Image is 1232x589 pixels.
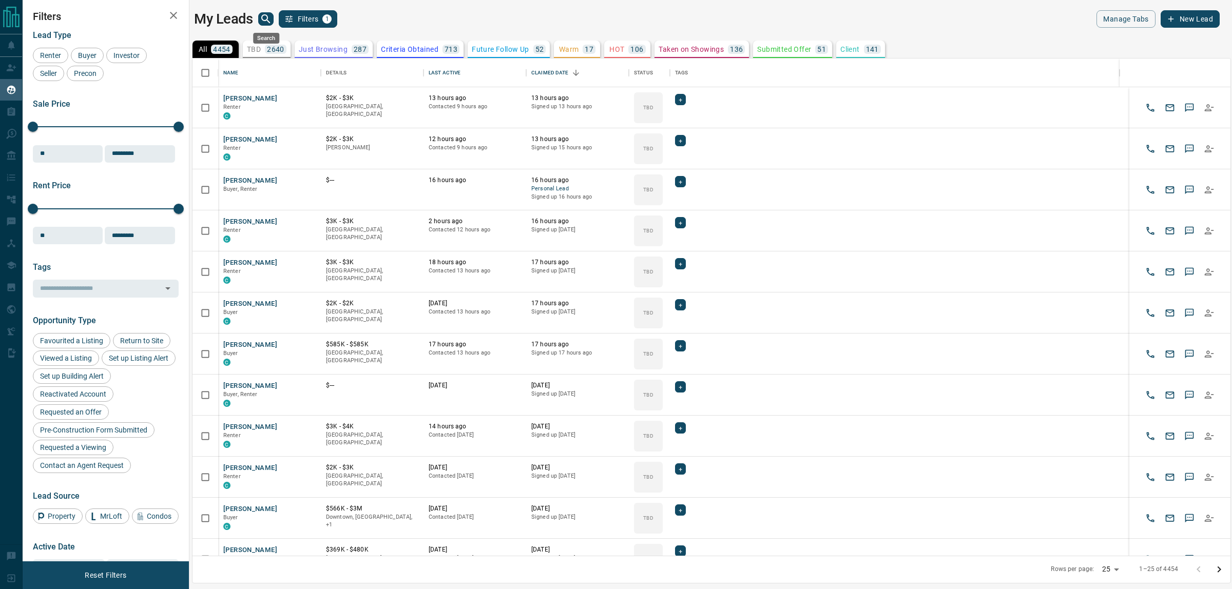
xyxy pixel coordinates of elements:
[1184,267,1195,277] svg: Sms
[1204,185,1214,195] svg: Reallocate
[36,337,107,345] span: Favourited a Listing
[33,404,109,420] div: Requested an Offer
[1098,562,1123,577] div: 25
[326,94,418,103] p: $2K - $3K
[531,135,624,144] p: 13 hours ago
[429,340,521,349] p: 17 hours ago
[1182,223,1197,239] button: SMS
[429,58,460,87] div: Last Active
[531,193,624,201] p: Signed up 16 hours ago
[1096,10,1155,28] button: Manage Tabs
[1201,305,1217,321] button: Reallocate
[679,505,682,515] span: +
[223,422,277,432] button: [PERSON_NAME]
[1165,554,1175,564] svg: Email
[675,176,686,187] div: +
[326,226,418,242] p: [GEOGRAPHIC_DATA], [GEOGRAPHIC_DATA]
[531,463,624,472] p: [DATE]
[675,58,688,87] div: Tags
[1143,305,1158,321] button: Call
[526,58,629,87] div: Claimed Date
[531,258,624,267] p: 17 hours ago
[531,431,624,439] p: Signed up [DATE]
[1201,387,1217,403] button: Reallocate
[223,135,277,145] button: [PERSON_NAME]
[643,145,653,152] p: TBD
[1143,182,1158,198] button: Call
[1201,428,1217,444] button: Reallocate
[36,408,105,416] span: Requested an Offer
[113,333,170,348] div: Return to Site
[634,58,653,87] div: Status
[1145,185,1156,195] svg: Call
[223,235,230,243] div: condos.ca
[326,217,418,226] p: $3K - $3K
[223,227,241,233] span: Renter
[199,46,207,53] p: All
[429,463,521,472] p: [DATE]
[1165,103,1175,113] svg: Email
[1162,552,1178,567] button: Email
[1143,387,1158,403] button: Call
[1184,226,1195,236] svg: Sms
[258,12,274,26] button: search button
[67,66,104,81] div: Precon
[609,46,624,53] p: HOT
[33,30,71,40] span: Lead Type
[1201,346,1217,362] button: Reallocate
[326,144,418,152] p: [PERSON_NAME]
[1182,469,1197,485] button: SMS
[326,431,418,447] p: [GEOGRAPHIC_DATA], [GEOGRAPHIC_DATA]
[679,300,682,310] span: +
[1184,144,1195,154] svg: Sms
[223,432,241,439] span: Renter
[326,135,418,144] p: $2K - $3K
[643,268,653,276] p: TBD
[429,308,521,316] p: Contacted 13 hours ago
[33,333,110,348] div: Favourited a Listing
[223,359,230,366] div: condos.ca
[531,185,624,193] span: Personal Lead
[531,422,624,431] p: [DATE]
[1145,267,1156,277] svg: Call
[1184,349,1195,359] svg: Sms
[472,46,529,53] p: Future Follow Up
[1209,559,1229,580] button: Go to next page
[161,281,175,296] button: Open
[531,176,624,185] p: 16 hours ago
[1184,103,1195,113] svg: Sms
[1143,469,1158,485] button: Call
[1165,226,1175,236] svg: Email
[1165,513,1175,523] svg: Email
[531,381,624,390] p: [DATE]
[675,299,686,310] div: +
[223,318,230,325] div: condos.ca
[1201,223,1217,239] button: Reallocate
[629,58,670,87] div: Status
[1162,346,1178,362] button: Email
[1165,472,1175,482] svg: Email
[36,372,107,380] span: Set up Building Alert
[531,308,624,316] p: Signed up [DATE]
[643,186,653,193] p: TBD
[326,258,418,267] p: $3K - $3K
[36,51,65,60] span: Renter
[70,69,100,77] span: Precon
[223,217,277,227] button: [PERSON_NAME]
[33,99,70,109] span: Sale Price
[326,267,418,283] p: [GEOGRAPHIC_DATA], [GEOGRAPHIC_DATA]
[1145,390,1156,400] svg: Call
[630,46,643,53] p: 106
[1182,182,1197,198] button: SMS
[1182,428,1197,444] button: SMS
[1204,267,1214,277] svg: Reallocate
[223,350,238,357] span: Buyer
[1165,431,1175,441] svg: Email
[36,390,110,398] span: Reactivated Account
[429,422,521,431] p: 14 hours ago
[1145,144,1156,154] svg: Call
[247,46,261,53] p: TBD
[429,103,521,111] p: Contacted 9 hours ago
[1204,472,1214,482] svg: Reallocate
[1162,428,1178,444] button: Email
